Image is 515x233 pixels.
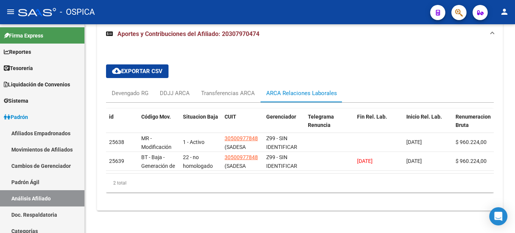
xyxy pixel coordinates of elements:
[406,114,442,120] span: Inicio Rel. Lab.
[4,48,31,56] span: Reportes
[225,154,258,160] span: 30500977848
[106,64,169,78] button: Exportar CSV
[453,109,494,142] datatable-header-cell: Renumeracion Bruta
[138,109,180,142] datatable-header-cell: Código Mov.
[354,109,403,142] datatable-header-cell: Fin Rel. Lab.
[406,139,422,145] span: [DATE]
[141,114,171,120] span: Código Mov.
[183,114,218,120] span: Situacion Baja
[112,66,121,75] mat-icon: cloud_download
[106,109,138,142] datatable-header-cell: id
[4,64,33,72] span: Tesorería
[109,114,114,120] span: id
[183,154,213,169] span: 22 - no homologado
[112,89,148,97] div: Devengado RG
[106,174,494,192] div: 2 total
[357,158,373,164] span: [DATE]
[357,114,387,120] span: Fin Rel. Lab.
[266,114,296,120] span: Gerenciador
[4,31,43,40] span: Firma Express
[456,139,487,145] span: $ 960.224,00
[4,113,28,121] span: Padrón
[112,68,162,75] span: Exportar CSV
[406,158,422,164] span: [DATE]
[456,158,487,164] span: $ 960.224,00
[183,139,204,145] span: 1 - Activo
[308,114,334,128] span: Telegrama Renuncia
[141,154,175,178] span: BT - Baja - Generación de Clave
[263,109,305,142] datatable-header-cell: Gerenciador
[500,7,509,16] mat-icon: person
[225,114,236,120] span: CUIT
[403,109,453,142] datatable-header-cell: Inicio Rel. Lab.
[489,207,507,225] div: Open Intercom Messenger
[201,89,255,97] div: Transferencias ARCA
[141,135,177,176] span: MR - Modificación de datos en la relación CUIT –CUIL
[109,158,124,164] span: 25639
[266,154,297,169] span: Z99 - SIN IDENTIFICAR
[97,46,503,211] div: Aportes y Contribuciones del Afiliado: 20307970474
[456,114,491,128] span: Renumeracion Bruta
[180,109,222,142] datatable-header-cell: Situacion Baja
[266,135,297,150] span: Z99 - SIN IDENTIFICAR
[305,109,354,142] datatable-header-cell: Telegrama Renuncia
[60,4,95,20] span: - OSPICA
[225,163,251,186] span: (SADESA SOCIEDAD ANONIMA)
[6,7,15,16] mat-icon: menu
[266,89,337,97] div: ARCA Relaciones Laborales
[222,109,263,142] datatable-header-cell: CUIT
[97,22,503,46] mat-expansion-panel-header: Aportes y Contribuciones del Afiliado: 20307970474
[225,135,258,141] span: 30500977848
[4,80,70,89] span: Liquidación de Convenios
[109,139,124,145] span: 25638
[4,97,28,105] span: Sistema
[117,30,259,38] span: Aportes y Contribuciones del Afiliado: 20307970474
[225,144,251,167] span: (SADESA SOCIEDAD ANONIMA)
[160,89,190,97] div: DDJJ ARCA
